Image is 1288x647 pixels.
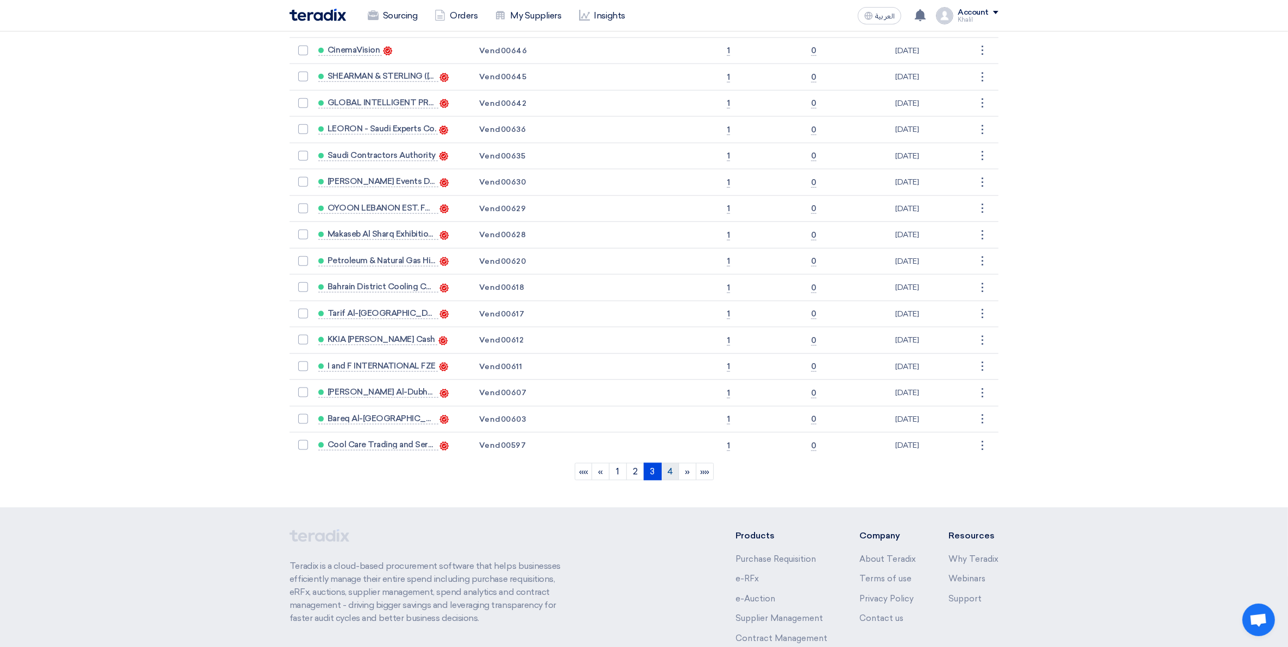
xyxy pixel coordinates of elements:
[328,72,436,80] span: SHEARMAN & STERLING ([GEOGRAPHIC_DATA]) LLP
[811,283,816,293] span: 0
[470,195,557,222] td: Vend00629
[811,177,816,188] span: 0
[973,68,991,86] div: ⋮
[973,94,991,112] div: ⋮
[328,414,436,423] span: Bareq Al-[GEOGRAPHIC_DATA]
[318,151,438,161] a: Saudi Contractors Authority
[948,574,985,583] a: Webinars
[470,248,557,275] td: Vend00620
[328,124,436,133] span: LEORON - Saudi Experts Co.
[318,361,438,372] a: I and F INTERNATIONAL FZE
[727,230,730,240] span: 1
[328,98,436,107] span: GLOBAL INTELLIGENT PROCUREMENT SERVICES
[470,143,557,169] td: Vend00635
[575,463,592,480] a: First
[887,195,974,222] td: [DATE]
[290,560,573,625] p: Teradix is a cloud-based procurement software that helps businesses efficiently manage their enti...
[811,309,816,319] span: 0
[973,147,991,164] div: ⋮
[470,327,557,354] td: Vend00612
[661,463,679,480] a: 4
[887,222,974,249] td: [DATE]
[328,440,436,449] span: Cool Care Trading and Service Est.
[887,327,974,354] td: [DATE]
[609,463,627,480] a: 1
[318,309,438,319] a: Tarif Al-[GEOGRAPHIC_DATA]
[318,282,438,293] a: Bahrain District Cooling Company B.S.C.
[318,72,438,82] a: SHEARMAN & STERLING ([GEOGRAPHIC_DATA]) LLP
[318,230,438,240] a: Makaseb Al Sharq Exhibitions Orga Est.
[318,335,437,345] a: KKIA [PERSON_NAME] Cash
[318,46,382,56] a: CinemaVision
[875,12,895,20] span: العربية
[579,466,588,477] span: ««
[685,466,690,477] span: »
[887,90,974,117] td: [DATE]
[936,7,953,24] img: profile_test.png
[700,466,709,477] span: »»
[973,410,991,428] div: ⋮
[470,353,557,380] td: Vend00611
[328,151,436,160] span: Saudi Contractors Authority
[318,440,438,451] a: Cool Care Trading and Service Est.
[318,256,438,267] a: Petroleum & Natural Gas Higher Institute of Tec
[811,46,816,56] span: 0
[727,361,730,372] span: 1
[318,124,438,135] a: LEORON - Saudi Experts Co.
[727,98,730,109] span: 1
[727,256,730,267] span: 1
[859,554,916,564] a: About Teradix
[859,594,914,604] a: Privacy Policy
[973,174,991,191] div: ⋮
[696,463,714,480] a: Last
[328,309,436,318] span: Tarif Al-[GEOGRAPHIC_DATA]
[736,594,775,604] a: e-Auction
[973,437,991,454] div: ⋮
[426,4,486,28] a: Orders
[973,305,991,322] div: ⋮
[958,8,989,17] div: Account
[727,441,730,451] span: 1
[973,226,991,244] div: ⋮
[727,309,730,319] span: 1
[470,301,557,327] td: Vend00617
[736,554,816,564] a: Purchase Requisition
[359,4,426,28] a: Sourcing
[318,414,438,424] a: Bareq Al-[GEOGRAPHIC_DATA]
[644,463,662,480] a: 3
[727,335,730,346] span: 1
[973,384,991,402] div: ⋮
[887,380,974,407] td: [DATE]
[318,177,438,187] a: [PERSON_NAME] Events DMCC
[948,554,998,564] a: Why Teradix
[948,529,998,542] li: Resources
[948,594,982,604] a: Support
[973,252,991,270] div: ⋮
[859,613,903,623] a: Contact us
[811,388,816,398] span: 0
[727,414,730,424] span: 1
[328,204,436,212] span: OYOON LEBANON EST. FOR CONTRACTING
[887,275,974,301] td: [DATE]
[328,335,435,344] span: KKIA [PERSON_NAME] Cash
[811,151,816,161] span: 0
[736,633,827,643] a: Contract Management
[328,46,380,54] span: CinemaVision
[887,169,974,196] td: [DATE]
[470,406,557,433] td: Vend00603
[318,204,438,214] a: OYOON LEBANON EST. FOR CONTRACTING
[727,204,730,214] span: 1
[290,9,346,21] img: Teradix logo
[811,335,816,346] span: 0
[887,37,974,64] td: [DATE]
[887,143,974,169] td: [DATE]
[811,72,816,83] span: 0
[887,406,974,433] td: [DATE]
[887,248,974,275] td: [DATE]
[598,466,603,477] span: «
[727,72,730,83] span: 1
[328,256,436,265] span: Petroleum & Natural Gas Higher Institute of Tec
[973,332,991,349] div: ⋮
[328,177,436,186] span: [PERSON_NAME] Events DMCC
[727,388,730,398] span: 1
